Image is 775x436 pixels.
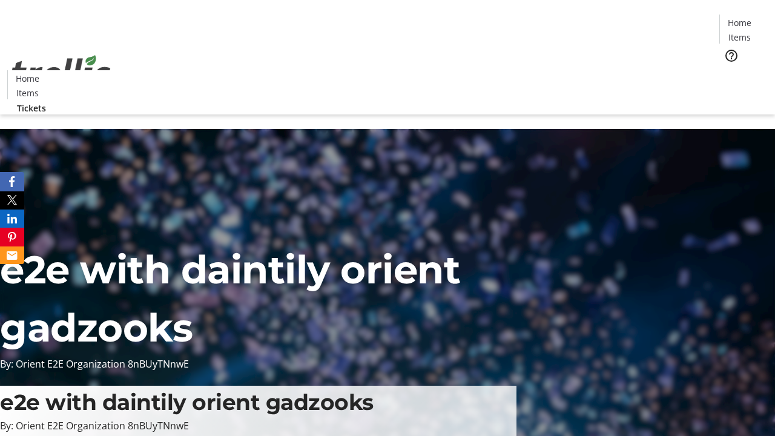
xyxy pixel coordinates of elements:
[16,87,39,99] span: Items
[7,42,115,102] img: Orient E2E Organization 8nBUyTNnwE's Logo
[7,102,56,114] a: Tickets
[8,87,47,99] a: Items
[719,70,768,83] a: Tickets
[719,44,744,68] button: Help
[8,72,47,85] a: Home
[728,16,751,29] span: Home
[729,70,758,83] span: Tickets
[720,16,759,29] a: Home
[17,102,46,114] span: Tickets
[16,72,39,85] span: Home
[728,31,751,44] span: Items
[720,31,759,44] a: Items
